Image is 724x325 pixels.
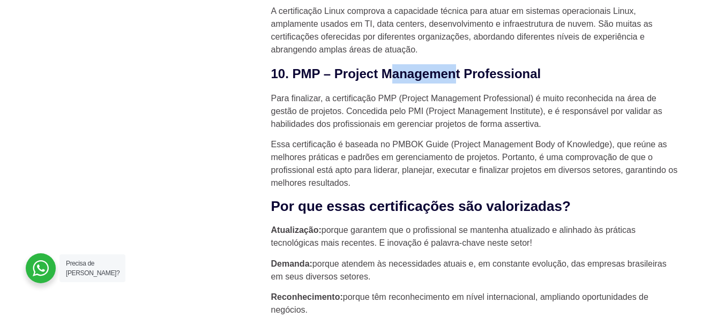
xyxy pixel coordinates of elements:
strong: Atualização: [271,225,322,235]
div: Widget de chat [531,188,724,325]
p: A certificação Linux comprova a capacidade técnica para atuar em sistemas operacionais Linux, amp... [271,5,678,56]
h3: 10. PMP – Project Management Professional [271,64,678,84]
p: porque têm reconhecimento em nível internacional, ampliando oportunidades de negócios. [271,291,678,316]
p: Essa certificação é baseada no PMBOK Guide (Project Management Body of Knowledge), que reúne as m... [271,138,678,190]
p: porque garantem que o profissional se mantenha atualizado e alinhado às práticas tecnológicas mai... [271,224,678,250]
p: porque atendem às necessidades atuais e, em constante evolução, das empresas brasileiras em seus ... [271,258,678,283]
p: Para finalizar, a certificação PMP (Project Management Professional) é muito reconhecida na área ... [271,92,678,131]
span: Precisa de [PERSON_NAME]? [66,260,120,277]
strong: Demanda: [271,259,312,268]
h2: Por que essas certificações são valorizadas? [271,198,678,216]
iframe: Chat Widget [531,188,724,325]
strong: Reconhecimento: [271,292,343,301]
